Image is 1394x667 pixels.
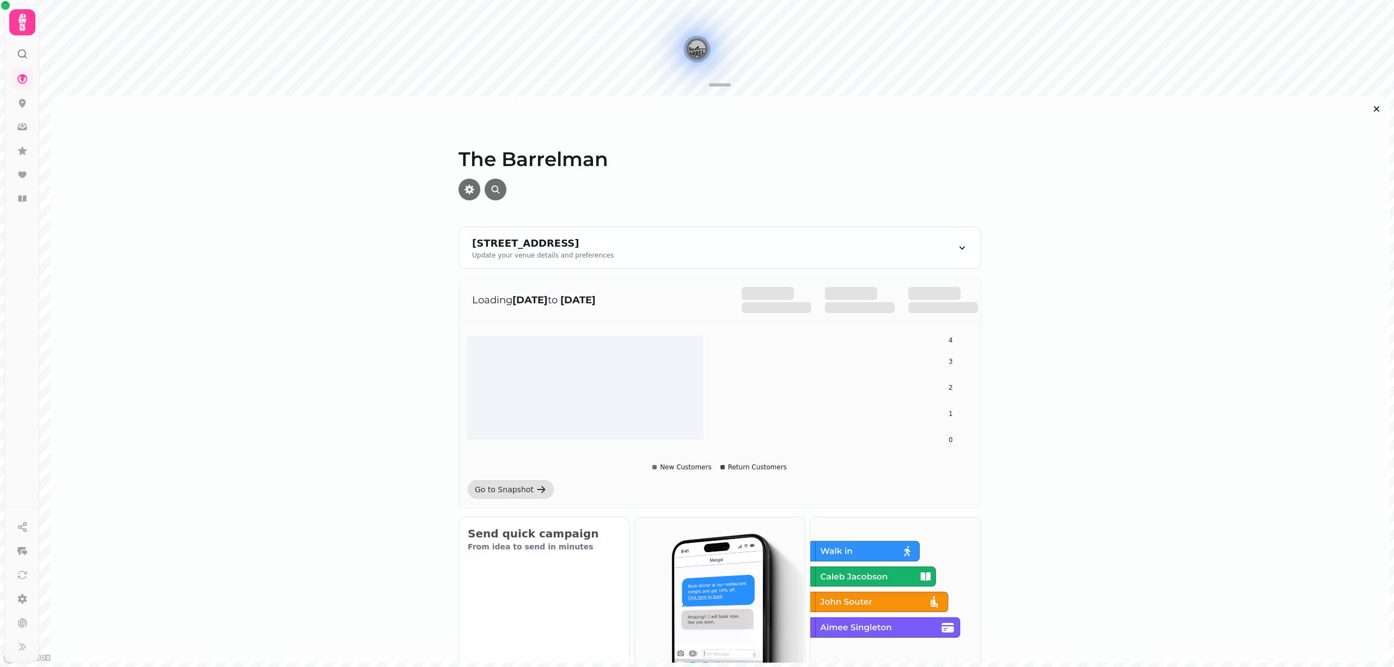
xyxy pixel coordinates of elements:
p: Loading to [472,292,720,308]
div: New Customers [652,463,712,472]
div: Return Customers [720,463,787,472]
tspan: 0 [949,436,953,444]
tspan: 1 [949,410,953,418]
strong: [DATE] [560,294,596,306]
tspan: 3 [949,358,953,365]
div: Go to Snapshot [475,484,534,495]
strong: [DATE] [512,294,548,306]
tspan: 2 [949,384,953,391]
p: From idea to send in minutes [468,541,621,552]
div: Map marker [688,40,706,61]
button: Close drawer [1368,100,1385,118]
a: Mapbox logo [3,651,51,664]
div: Update your venue details and preferences [472,251,614,260]
button: The Barrelman [688,40,706,58]
div: [STREET_ADDRESS] [472,236,614,251]
h2: Send quick campaign [468,526,621,541]
tspan: 4 [949,336,953,344]
h1: The Barrelman [458,122,981,170]
a: Go to Snapshot [468,480,554,499]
